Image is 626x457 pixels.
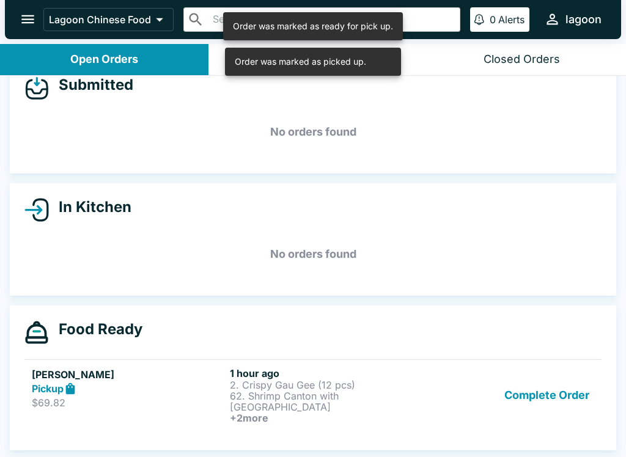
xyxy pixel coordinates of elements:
div: Closed Orders [484,53,560,67]
h4: In Kitchen [49,198,131,216]
button: Complete Order [499,367,594,423]
div: Order was marked as ready for pick up. [233,16,393,37]
h6: + 2 more [230,412,423,423]
p: 0 [490,13,496,26]
p: 2. Crispy Gau Gee (12 pcs) [230,379,423,390]
button: lagoon [539,6,606,32]
button: open drawer [12,4,43,35]
div: Order was marked as picked up. [235,51,366,72]
p: 62. Shrimp Canton with [GEOGRAPHIC_DATA] [230,390,423,412]
p: Lagoon Chinese Food [49,13,151,26]
div: lagoon [565,12,602,27]
strong: Pickup [32,382,64,395]
p: $69.82 [32,397,225,409]
a: [PERSON_NAME]Pickup$69.821 hour ago2. Crispy Gau Gee (12 pcs)62. Shrimp Canton with [GEOGRAPHIC_D... [24,359,602,431]
p: Alerts [498,13,525,26]
h5: [PERSON_NAME] [32,367,225,382]
input: Search orders by name or phone number [209,11,455,28]
h4: Submitted [49,76,133,94]
div: Open Orders [70,53,138,67]
h5: No orders found [24,232,602,276]
h5: No orders found [24,110,602,154]
h6: 1 hour ago [230,367,423,379]
h4: Food Ready [49,320,142,338]
button: Lagoon Chinese Food [43,8,174,31]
